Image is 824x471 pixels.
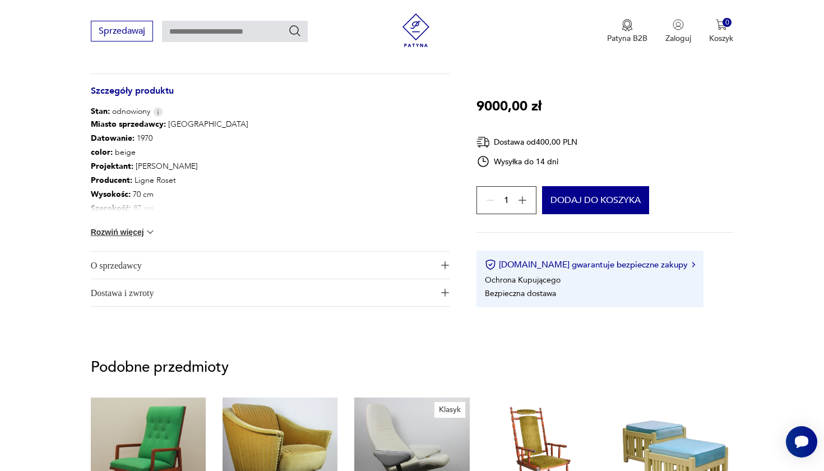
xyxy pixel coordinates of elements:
[91,201,248,215] p: 87 cm
[91,106,110,117] b: Stan:
[288,24,302,38] button: Szukaj
[692,262,695,267] img: Ikona strzałki w prawo
[91,203,131,214] b: Szerokość :
[91,361,734,374] p: Podobne przedmioty
[485,259,496,270] img: Ikona certyfikatu
[786,426,817,458] iframe: Smartsupp widget button
[91,145,248,159] p: beige
[665,33,691,44] p: Zaloguj
[607,19,647,44] a: Ikona medaluPatyna B2B
[91,133,135,144] b: Datowanie :
[91,87,450,106] h3: Szczegóły produktu
[441,261,449,269] img: Ikona plusa
[153,107,163,117] img: Info icon
[91,252,434,279] span: O sprzedawcy
[145,227,156,238] img: chevron down
[476,135,578,149] div: Dostawa od 400,00 PLN
[476,135,490,149] img: Ikona dostawy
[91,28,153,36] a: Sprzedawaj
[91,279,450,306] button: Ikona plusaDostawa i zwroty
[91,252,450,279] button: Ikona plusaO sprzedawcy
[91,175,132,186] b: Producent :
[607,19,647,44] button: Patyna B2B
[91,21,153,41] button: Sprzedawaj
[504,196,509,204] span: 1
[91,131,248,145] p: 1970
[91,117,248,131] p: [GEOGRAPHIC_DATA]
[723,18,732,27] div: 0
[91,173,248,187] p: Ligne Roset
[709,19,733,44] button: 0Koszyk
[485,274,561,285] li: Ochrona Kupującego
[91,227,156,238] button: Rozwiń więcej
[91,106,150,117] span: odnowiony
[542,186,649,214] button: Dodaj do koszyka
[399,13,433,47] img: Patyna - sklep z meblami i dekoracjami vintage
[607,33,647,44] p: Patyna B2B
[91,159,248,173] p: [PERSON_NAME]
[673,19,684,30] img: Ikonka użytkownika
[91,161,133,172] b: Projektant :
[716,19,727,30] img: Ikona koszyka
[441,289,449,297] img: Ikona plusa
[709,33,733,44] p: Koszyk
[665,19,691,44] button: Zaloguj
[91,189,131,200] b: Wysokośc :
[476,155,578,168] div: Wysyłka do 14 dni
[91,119,166,130] b: Miasto sprzedawcy :
[476,96,541,117] p: 9000,00 zł
[91,279,434,306] span: Dostawa i zwroty
[91,147,113,158] b: color :
[485,259,695,270] button: [DOMAIN_NAME] gwarantuje bezpieczne zakupy
[91,187,248,201] p: 70 cm
[622,19,633,31] img: Ikona medalu
[485,288,556,298] li: Bezpieczna dostawa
